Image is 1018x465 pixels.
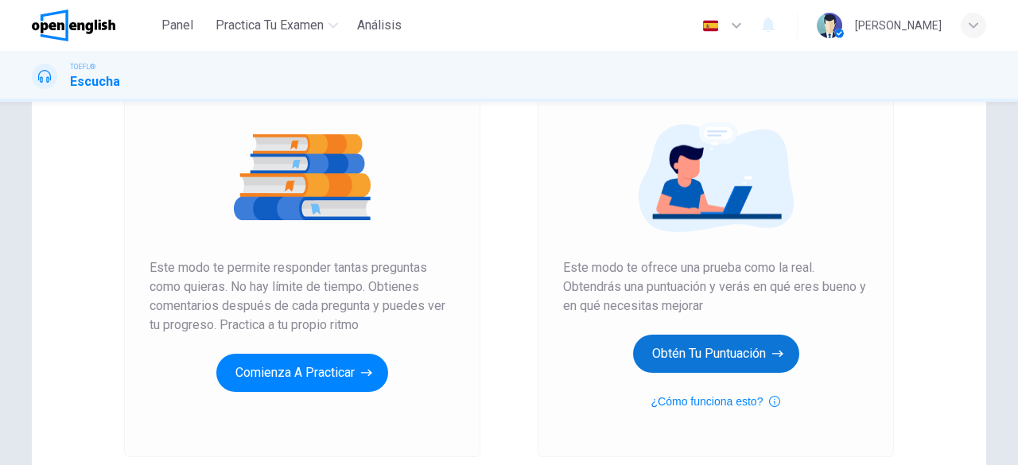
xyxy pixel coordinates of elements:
div: [PERSON_NAME] [855,16,942,35]
span: Panel [161,16,193,35]
button: Practica tu examen [209,11,344,40]
button: Obtén tu puntuación [633,335,799,373]
h1: Escucha [70,72,120,91]
img: OpenEnglish logo [32,10,115,41]
a: OpenEnglish logo [32,10,152,41]
span: Análisis [357,16,402,35]
span: Este modo te permite responder tantas preguntas como quieras. No hay límite de tiempo. Obtienes c... [150,258,455,335]
span: TOEFL® [70,61,95,72]
img: es [701,20,721,32]
button: ¿Cómo funciona esto? [651,392,781,411]
span: Este modo te ofrece una prueba como la real. Obtendrás una puntuación y verás en qué eres bueno y... [563,258,868,316]
span: Practica tu examen [216,16,324,35]
button: Comienza a practicar [216,354,388,392]
img: Profile picture [817,13,842,38]
button: Análisis [351,11,408,40]
button: Panel [152,11,203,40]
